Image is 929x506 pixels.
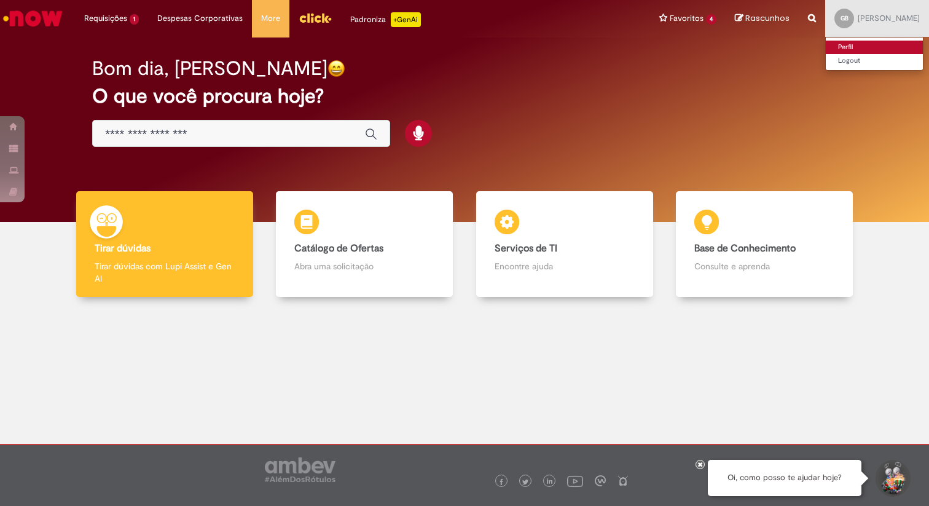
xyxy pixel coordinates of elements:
[265,191,465,298] a: Catálogo de Ofertas Abra uma solicitação
[327,60,345,77] img: happy-face.png
[464,191,665,298] a: Serviços de TI Encontre ajuda
[294,242,383,255] b: Catálogo de Ofertas
[826,41,923,54] a: Perfil
[522,479,528,485] img: logo_footer_twitter.png
[84,12,127,25] span: Requisições
[265,457,335,482] img: logo_footer_ambev_rotulo_gray.png
[694,242,796,255] b: Base de Conhecimento
[826,54,923,68] a: Logout
[694,260,834,272] p: Consulte e aprenda
[1,6,65,31] img: ServiceNow
[495,242,557,255] b: Serviços de TI
[665,191,865,298] a: Base de Conhecimento Consulte e aprenda
[92,58,327,79] h2: Bom dia, [PERSON_NAME]
[95,242,151,255] b: Tirar dúvidas
[95,260,235,285] p: Tirar dúvidas com Lupi Assist e Gen Ai
[92,85,837,107] h2: O que você procura hoje?
[294,260,434,272] p: Abra uma solicitação
[595,475,606,486] img: logo_footer_workplace.png
[735,13,790,25] a: Rascunhos
[299,9,332,27] img: click_logo_yellow_360x200.png
[567,473,583,489] img: logo_footer_youtube.png
[708,460,861,496] div: Oi, como posso te ajudar hoje?
[617,475,629,486] img: logo_footer_naosei.png
[745,12,790,24] span: Rascunhos
[874,460,911,497] button: Iniciar Conversa de Suporte
[157,12,243,25] span: Despesas Corporativas
[706,14,716,25] span: 4
[350,12,421,27] div: Padroniza
[130,14,139,25] span: 1
[841,14,849,22] span: GB
[65,191,265,298] a: Tirar dúvidas Tirar dúvidas com Lupi Assist e Gen Ai
[495,260,635,272] p: Encontre ajuda
[547,478,553,486] img: logo_footer_linkedin.png
[391,12,421,27] p: +GenAi
[498,479,504,485] img: logo_footer_facebook.png
[261,12,280,25] span: More
[858,13,920,23] span: [PERSON_NAME]
[670,12,704,25] span: Favoritos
